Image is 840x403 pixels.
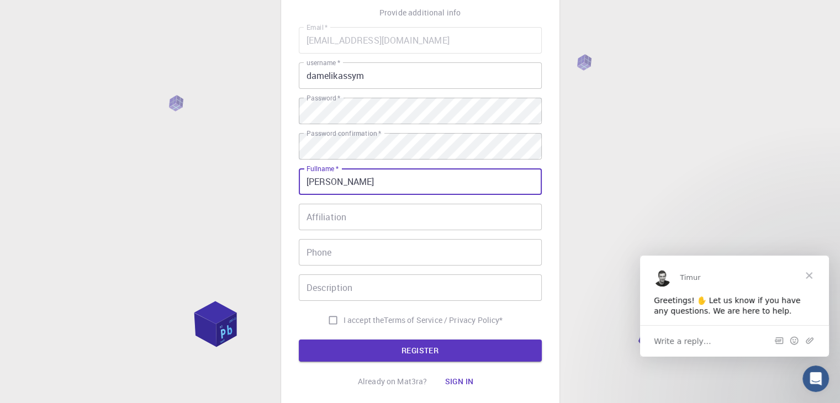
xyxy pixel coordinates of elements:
button: Sign in [436,370,482,393]
label: Password confirmation [307,129,381,138]
p: Already on Mat3ra? [358,376,427,387]
span: I accept the [344,315,384,326]
p: Provide additional info [379,7,461,18]
label: Fullname [307,164,339,173]
label: Email [307,23,327,32]
a: Terms of Service / Privacy Policy* [384,315,503,326]
label: username [307,58,340,67]
iframe: Intercom live chat message [640,256,829,357]
button: REGISTER [299,340,542,362]
label: Password [307,93,340,103]
iframe: Intercom live chat [802,365,829,392]
p: Terms of Service / Privacy Policy * [384,315,503,326]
